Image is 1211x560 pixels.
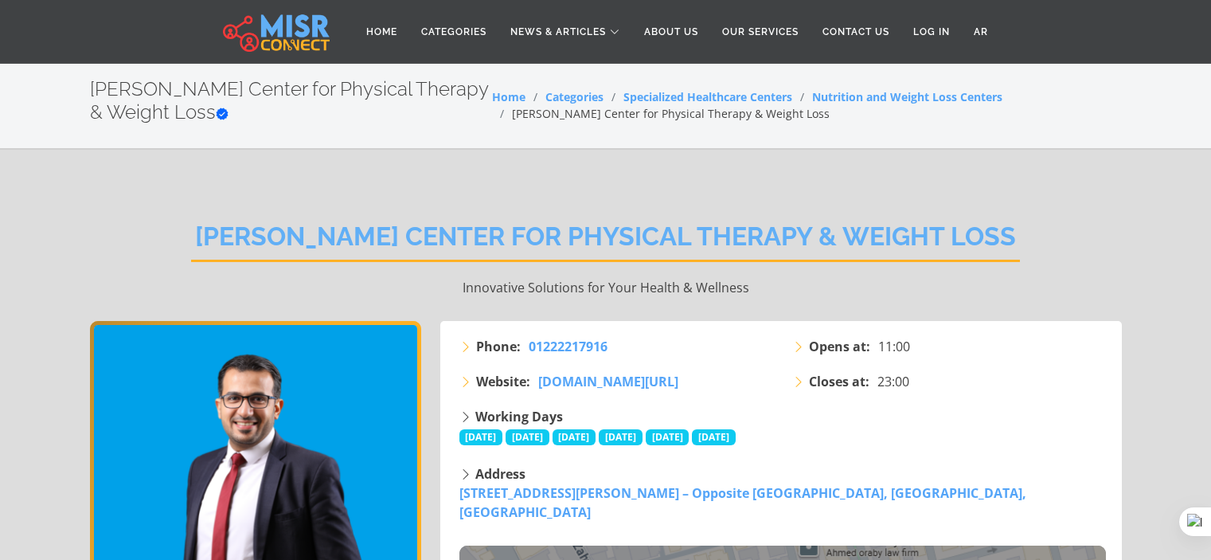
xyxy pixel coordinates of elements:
span: News & Articles [510,25,606,39]
strong: Closes at: [809,372,869,391]
a: Contact Us [811,17,901,47]
a: Specialized Healthcare Centers [623,89,792,104]
strong: Opens at: [809,337,870,356]
a: [DOMAIN_NAME][URL] [538,372,678,391]
a: Categories [545,89,604,104]
a: AR [962,17,1000,47]
a: About Us [632,17,710,47]
a: Categories [409,17,498,47]
a: Home [492,89,525,104]
span: [DATE] [459,429,503,445]
h2: [PERSON_NAME] Center for Physical Therapy & Weight Loss [191,221,1020,262]
span: 11:00 [878,337,910,356]
strong: Address [475,465,525,483]
strong: Working Days [475,408,563,425]
p: Innovative Solutions for Your Health & Wellness [90,278,1122,297]
span: [DATE] [599,429,643,445]
a: Home [354,17,409,47]
span: [DATE] [506,429,549,445]
a: News & Articles [498,17,632,47]
strong: Website: [476,372,530,391]
span: 01222217916 [529,338,607,355]
span: 23:00 [877,372,909,391]
span: [DATE] [553,429,596,445]
img: main.misr_connect [223,12,330,52]
strong: Phone: [476,337,521,356]
a: Nutrition and Weight Loss Centers [812,89,1002,104]
li: [PERSON_NAME] Center for Physical Therapy & Weight Loss [492,105,830,122]
span: [DATE] [692,429,736,445]
span: [DOMAIN_NAME][URL] [538,373,678,390]
a: Our Services [710,17,811,47]
span: [DATE] [646,429,689,445]
svg: Verified account [216,108,229,120]
a: 01222217916 [529,337,607,356]
h2: [PERSON_NAME] Center for Physical Therapy & Weight Loss [90,78,492,124]
a: Log in [901,17,962,47]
